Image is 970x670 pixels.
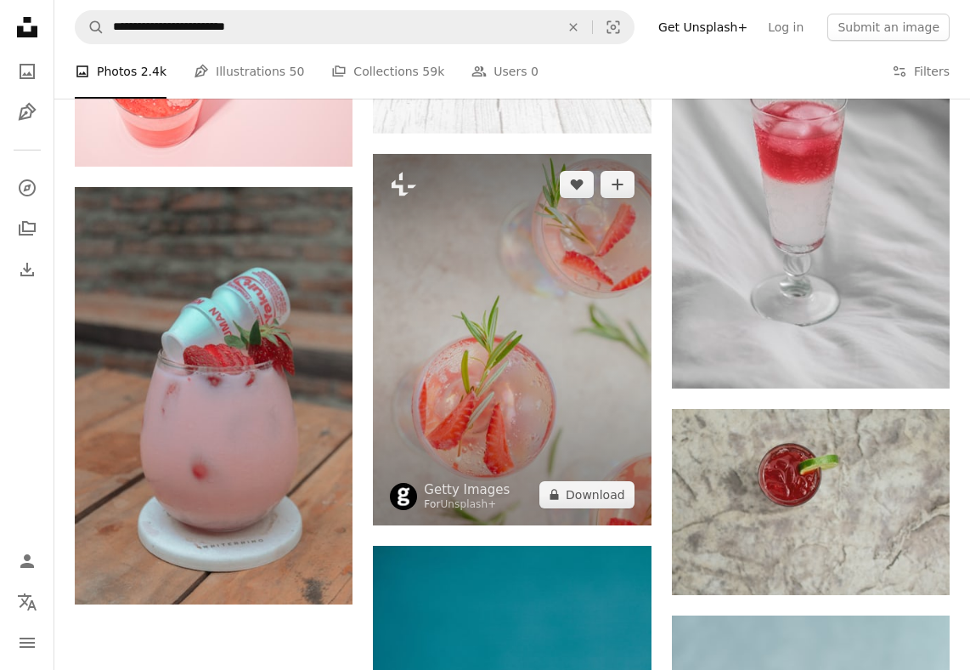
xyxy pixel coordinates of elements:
[10,171,44,205] a: Explore
[424,481,510,498] a: Getty Images
[424,498,510,512] div: For
[373,154,651,525] img: Summer drink with white sparkling wine. Homemade refreshing fruit cocktail or punch with champagn...
[10,626,44,660] button: Menu
[75,388,352,403] a: a jar of strawberry jam
[75,10,634,44] form: Find visuals sitewide
[593,11,634,43] button: Visual search
[422,62,444,81] span: 59k
[10,54,44,88] a: Photos
[75,187,352,605] img: a jar of strawberry jam
[10,253,44,287] a: Download History
[672,409,950,594] img: drinking glass with red liquid
[539,481,634,508] button: Download
[672,494,950,509] a: drinking glass with red liquid
[194,44,304,99] a: Illustrations 50
[331,44,444,99] a: Collections 59k
[440,498,496,510] a: Unsplash+
[471,44,539,99] a: Users 0
[76,11,104,43] button: Search Unsplash
[290,62,305,81] span: 50
[10,10,44,48] a: Home — Unsplash
[373,332,651,347] a: Summer drink with white sparkling wine. Homemade refreshing fruit cocktail or punch with champagn...
[560,171,594,198] button: Like
[827,14,950,41] button: Submit an image
[555,11,592,43] button: Clear
[758,14,814,41] a: Log in
[531,62,539,81] span: 0
[672,172,950,187] a: A glass filled with liquid sitting on top of a bed
[390,483,417,510] img: Go to Getty Images's profile
[10,585,44,619] button: Language
[10,544,44,578] a: Log in / Sign up
[648,14,758,41] a: Get Unsplash+
[10,212,44,246] a: Collections
[10,95,44,129] a: Illustrations
[601,171,634,198] button: Add to Collection
[892,44,950,99] button: Filters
